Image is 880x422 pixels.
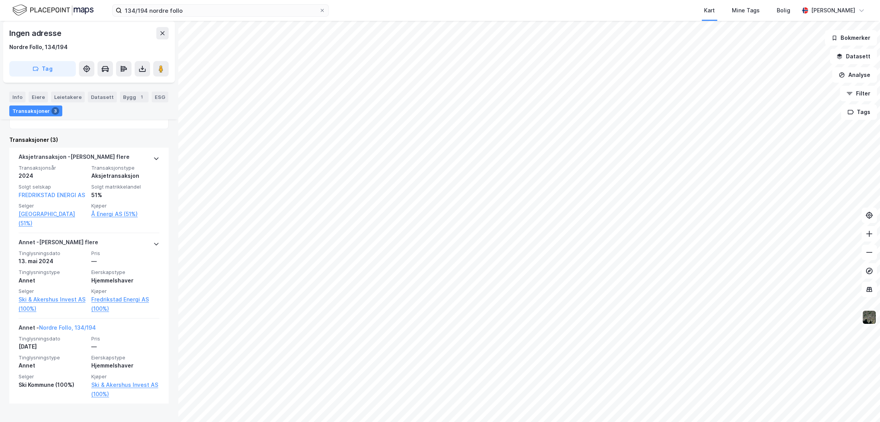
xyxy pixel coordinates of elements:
span: Selger [19,202,87,209]
div: Kontrollprogram for chat [841,385,880,422]
span: Eierskapstype [91,354,159,361]
span: Eierskapstype [91,269,159,276]
div: Ingen adresse [9,27,63,39]
div: — [91,257,159,266]
span: Kjøper [91,373,159,380]
span: Selger [19,373,87,380]
div: Kart [704,6,715,15]
div: Ski Kommune (100%) [19,380,87,390]
iframe: Chat Widget [841,385,880,422]
div: Eiere [29,92,48,103]
div: ESG [152,92,168,103]
div: Transaksjoner [9,106,62,117]
span: Solgt matrikkelandel [91,184,159,190]
div: Aksjetransaksjon - [PERSON_NAME] flere [19,152,130,165]
button: Datasett [830,49,877,64]
div: Annet - [19,323,96,335]
a: FREDRIKSTAD ENERGI AS [19,192,85,198]
span: Tinglysningsdato [19,250,87,257]
a: Ski & Akershus Invest AS (100%) [91,380,159,399]
span: Pris [91,250,159,257]
div: Nordre Follo, 134/194 [9,43,68,52]
div: Datasett [88,92,117,103]
div: Aksjetransaksjon [91,171,159,180]
span: Transaksjonstype [91,165,159,171]
div: 1 [138,94,145,101]
div: Bygg [120,92,149,103]
a: [GEOGRAPHIC_DATA] (51%) [19,209,87,228]
div: — [91,342,159,351]
div: 2024 [19,171,87,180]
div: 13. mai 2024 [19,257,87,266]
span: Transaksjonsår [19,165,87,171]
div: Transaksjoner (3) [9,135,169,145]
button: Tags [841,104,877,120]
img: logo.f888ab2527a4732fd821a326f86c7f29.svg [12,3,94,17]
div: Annet [19,361,87,370]
div: Info [9,92,26,103]
span: Selger [19,288,87,294]
span: Kjøper [91,288,159,294]
button: Bokmerker [825,30,877,46]
button: Filter [840,86,877,101]
div: [PERSON_NAME] [811,6,855,15]
div: 3 [51,107,59,115]
span: Tinglysningsdato [19,335,87,342]
span: Kjøper [91,202,159,209]
a: Fredrikstad Energi AS (100%) [91,295,159,313]
div: Hjemmelshaver [91,276,159,285]
a: Å Energi AS (51%) [91,209,159,219]
div: [DATE] [19,342,87,351]
span: Solgt selskap [19,184,87,190]
div: 51% [91,191,159,200]
span: Pris [91,335,159,342]
div: Mine Tags [732,6,760,15]
input: Søk på adresse, matrikkel, gårdeiere, leietakere eller personer [122,5,319,16]
div: Annet [19,276,87,285]
button: Analyse [832,67,877,83]
span: Tinglysningstype [19,269,87,276]
div: Annet - [PERSON_NAME] flere [19,238,98,250]
div: Bolig [777,6,790,15]
button: Tag [9,61,76,77]
a: Nordre Follo, 134/194 [39,324,96,331]
div: Hjemmelshaver [91,361,159,370]
div: Leietakere [51,92,85,103]
a: Ski & Akershus Invest AS (100%) [19,295,87,313]
span: Tinglysningstype [19,354,87,361]
img: 9k= [862,310,877,325]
